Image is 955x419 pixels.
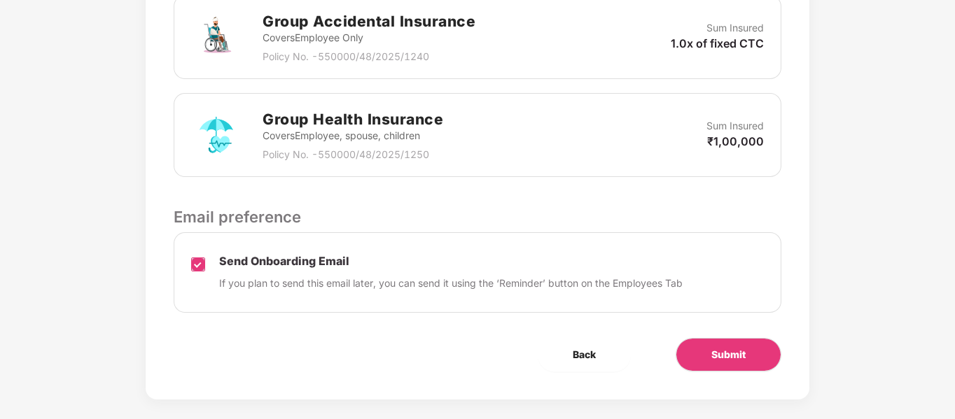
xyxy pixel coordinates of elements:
span: Submit [711,347,746,362]
p: Covers Employee, spouse, children [263,128,443,143]
img: svg+xml;base64,PHN2ZyB4bWxucz0iaHR0cDovL3d3dy53My5vcmcvMjAwMC9zdmciIHdpZHRoPSI3MiIgaGVpZ2h0PSI3Mi... [191,12,242,62]
p: Sum Insured [706,118,764,134]
button: Back [538,338,631,371]
button: Submit [676,338,781,371]
p: Covers Employee Only [263,30,475,45]
img: svg+xml;base64,PHN2ZyB4bWxucz0iaHR0cDovL3d3dy53My5vcmcvMjAwMC9zdmciIHdpZHRoPSI3MiIgaGVpZ2h0PSI3Mi... [191,110,242,160]
p: Send Onboarding Email [219,254,683,269]
h2: Group Health Insurance [263,108,443,131]
p: 1.0x of fixed CTC [671,36,764,51]
p: Email preference [174,205,781,229]
p: If you plan to send this email later, you can send it using the ‘Reminder’ button on the Employee... [219,276,683,291]
p: Sum Insured [706,20,764,36]
span: Back [573,347,596,362]
p: Policy No. - 550000/48/2025/1250 [263,147,443,162]
p: Policy No. - 550000/48/2025/1240 [263,49,475,64]
h2: Group Accidental Insurance [263,10,475,33]
p: ₹1,00,000 [707,134,764,149]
